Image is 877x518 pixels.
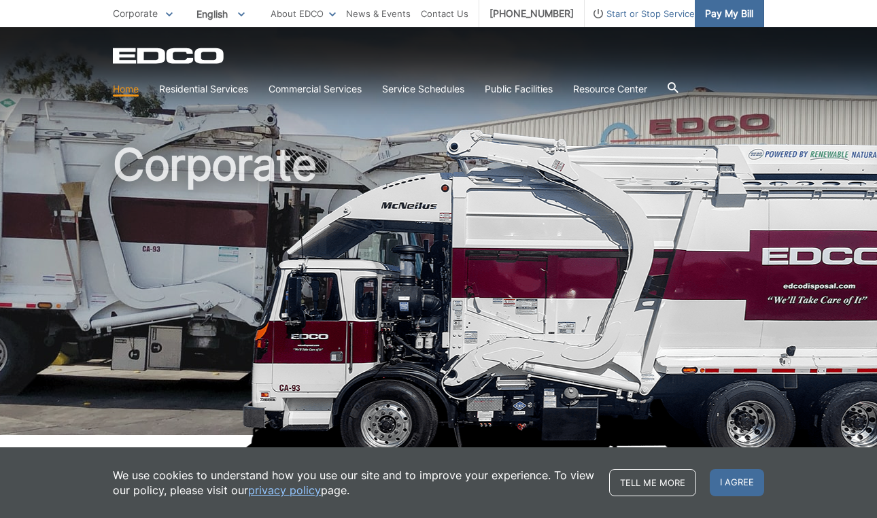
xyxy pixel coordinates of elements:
span: Corporate [113,7,158,19]
a: Residential Services [159,82,248,97]
a: EDCD logo. Return to the homepage. [113,48,226,64]
a: News & Events [346,6,411,21]
a: Service Schedules [382,82,464,97]
p: We use cookies to understand how you use our site and to improve your experience. To view our pol... [113,468,596,498]
a: Resource Center [573,82,647,97]
span: English [186,3,255,25]
a: privacy policy [248,483,321,498]
h1: Corporate [113,143,764,441]
a: About EDCO [271,6,336,21]
a: Commercial Services [269,82,362,97]
a: Contact Us [421,6,468,21]
a: Home [113,82,139,97]
a: Tell me more [609,469,696,496]
a: Public Facilities [485,82,553,97]
span: I agree [710,469,764,496]
span: Pay My Bill [705,6,753,21]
